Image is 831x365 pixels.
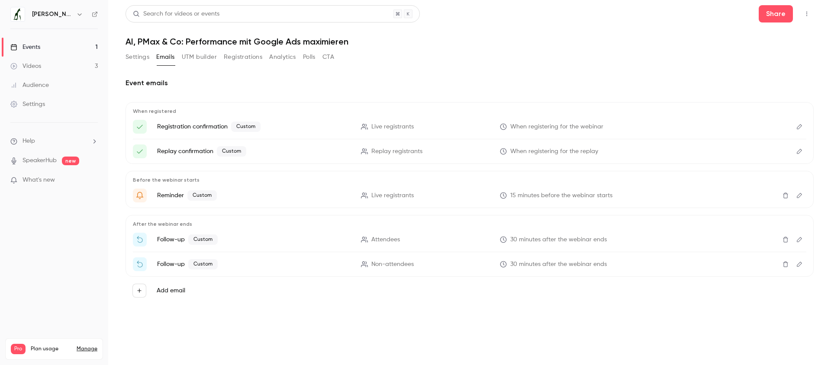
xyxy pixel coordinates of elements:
button: Edit [792,189,806,202]
p: Reminder [157,190,351,201]
li: Thanks for attending {{ event_name }} [133,233,806,247]
span: Custom [188,259,218,269]
p: When registered [133,108,806,115]
li: Watch the replay of {{ event_name }} [133,257,806,271]
span: Custom [217,146,246,157]
button: Emails [156,50,174,64]
p: Replay confirmation [157,146,351,157]
li: Dein Zugangs-Link zur Aufzeichnung von {{ event_name }}! [133,144,806,158]
button: Edit [792,233,806,247]
li: help-dropdown-opener [10,137,98,146]
p: Registration confirmation [157,122,351,132]
button: Delete [779,233,792,247]
span: When registering for the replay [510,147,598,156]
a: Manage [77,346,97,352]
button: Registrations [224,50,262,64]
span: What's new [23,176,55,185]
button: Edit [792,257,806,271]
a: SpeakerHub [23,156,57,165]
span: Pro [11,344,26,354]
button: Edit [792,144,806,158]
span: Custom [187,190,217,201]
button: Delete [779,189,792,202]
span: new [62,157,79,165]
span: Non-attendees [371,260,414,269]
button: Settings [126,50,149,64]
button: Polls [303,50,316,64]
li: Dein Zugangs-Link für das Google Ads Webinar [133,120,806,134]
span: Live registrants [371,122,414,131]
h2: Event emails [126,78,814,88]
span: Attendees [371,235,400,244]
span: Live registrants [371,191,414,200]
button: Edit [792,120,806,134]
p: Follow-up [157,234,351,245]
span: When registering for the webinar [510,122,603,131]
h6: [PERSON_NAME] von [PERSON_NAME] IMPACT [32,10,73,19]
div: Events [10,43,40,51]
div: Audience [10,81,49,90]
div: Videos [10,62,41,70]
span: Custom [231,122,261,132]
span: 30 minutes after the webinar ends [510,260,607,269]
span: Plan usage [31,346,71,352]
li: {{ event_name }} geht bald live [133,189,806,202]
span: Custom [188,234,218,245]
img: Jung von Matt IMPACT [11,7,25,21]
span: Replay registrants [371,147,422,156]
button: CTA [322,50,334,64]
p: Follow-up [157,259,351,269]
button: Share [759,5,793,22]
button: Delete [779,257,792,271]
label: Add email [157,286,185,295]
h1: AI, PMax & Co: Performance mit Google Ads maximieren [126,36,814,47]
span: Help [23,137,35,146]
div: Search for videos or events [133,10,219,19]
button: Analytics [269,50,296,64]
p: Before the webinar starts [133,176,806,183]
p: After the webinar ends [133,221,806,227]
span: 30 minutes after the webinar ends [510,235,607,244]
div: Settings [10,100,45,109]
button: UTM builder [182,50,217,64]
span: 15 minutes before the webinar starts [510,191,612,200]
